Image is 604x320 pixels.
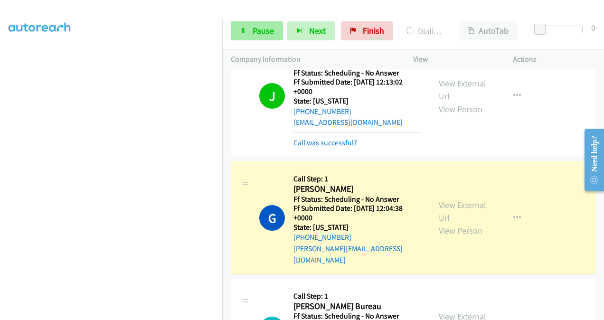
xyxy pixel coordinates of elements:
p: Dialing [PERSON_NAME] [406,25,442,38]
button: Next [287,21,335,40]
a: [PHONE_NUMBER] [293,233,351,242]
h5: State: [US_STATE] [293,96,422,106]
button: AutoTab [459,21,518,40]
span: Pause [253,25,274,36]
a: [EMAIL_ADDRESS][DOMAIN_NAME] [293,118,403,127]
a: Finish [341,21,393,40]
p: View [413,54,496,65]
iframe: Resource Center [577,122,604,198]
h5: Ff Submitted Date: [DATE] 12:04:38 +0000 [293,204,422,222]
a: Call was successful? [293,138,357,147]
h5: Ff Submitted Date: [DATE] 12:13:02 +0000 [293,77,422,96]
a: View External Url [439,78,486,102]
a: View Person [439,225,482,236]
a: Pause [231,21,283,40]
a: View External Url [439,199,486,223]
h5: Call Step: 1 [293,292,422,301]
h5: Ff Status: Scheduling - No Answer [293,195,422,204]
h2: [PERSON_NAME] Bureau [293,301,422,312]
span: Next [309,25,326,36]
p: Actions [513,54,595,65]
h5: Call Step: 1 [293,174,422,184]
p: Company Information [231,54,396,65]
h5: Ff Status: Scheduling - No Answer [293,68,422,78]
a: [PERSON_NAME][EMAIL_ADDRESS][DOMAIN_NAME] [293,244,403,264]
span: Finish [363,25,384,36]
h5: State: [US_STATE] [293,223,422,232]
a: View Person [439,104,482,114]
div: 0 [591,21,595,34]
h1: G [259,205,285,231]
h2: [PERSON_NAME] [293,184,422,195]
a: [PHONE_NUMBER] [293,107,351,116]
h1: J [259,83,285,109]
